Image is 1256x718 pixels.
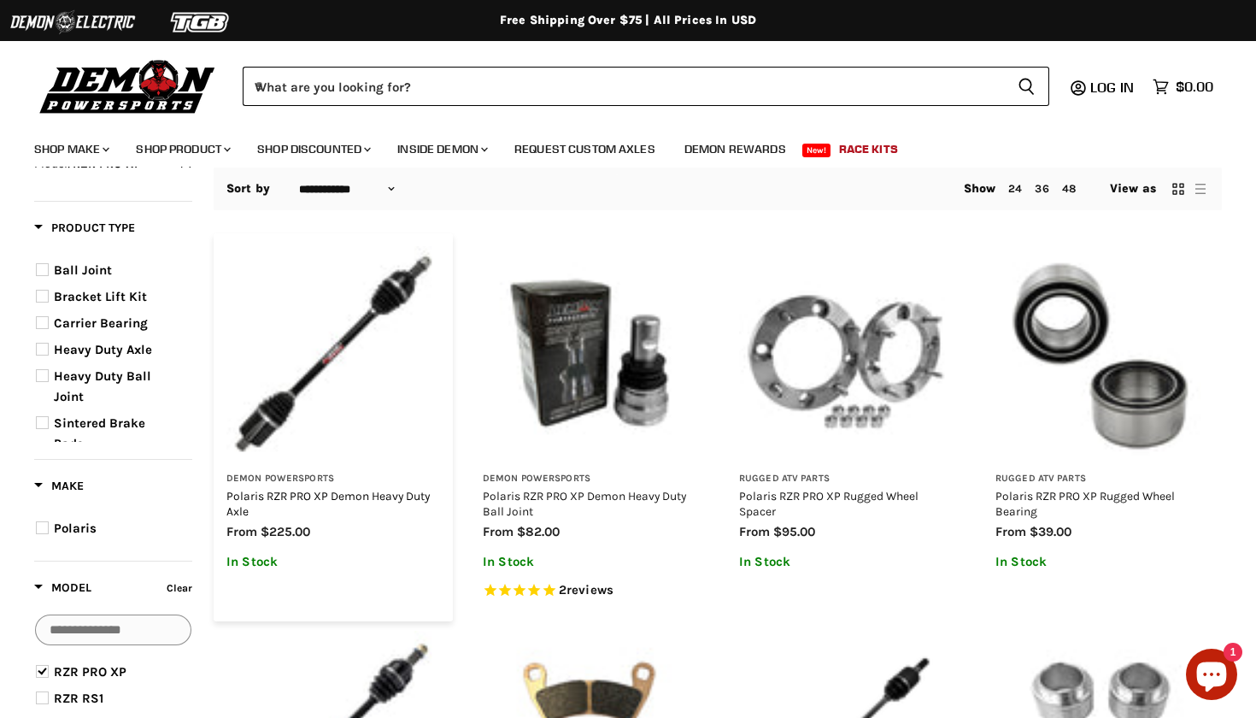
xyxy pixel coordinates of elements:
[54,691,103,706] span: RZR RS1
[226,182,270,196] label: Sort by
[261,524,310,539] span: $225.00
[54,342,152,357] span: Heavy Duty Axle
[162,579,192,602] button: Clear filter by Model
[226,246,440,460] img: Polaris RZR PRO XP Demon Heavy Duty Axle
[483,246,696,460] img: Polaris RZR PRO XP Demon Heavy Duty Ball Joint
[773,524,815,539] span: $95.00
[1090,79,1134,96] span: Log in
[9,6,137,38] img: Demon Electric Logo 2
[739,473,953,486] h3: Rugged ATV Parts
[34,221,135,235] span: Product Type
[35,615,191,645] input: Search Options
[54,368,151,404] span: Heavy Duty Ball Joint
[54,315,148,331] span: Carrier Bearing
[226,555,440,569] p: In Stock
[34,479,84,493] span: Make
[995,555,1209,569] p: In Stock
[559,583,613,598] span: 2 reviews
[483,489,686,518] a: Polaris RZR PRO XP Demon Heavy Duty Ball Joint
[34,220,135,241] button: Filter by Product Type
[1035,182,1048,195] a: 36
[34,478,84,499] button: Filter by Make
[995,524,1026,539] span: from
[802,144,831,157] span: New!
[1008,182,1022,195] a: 24
[226,473,440,486] h3: Demon Powersports
[243,67,1049,106] form: Product
[502,132,668,167] a: Request Custom Axles
[1110,182,1156,196] span: View as
[739,489,919,518] a: Polaris RZR PRO XP Rugged Wheel Spacer
[34,580,91,595] span: Model
[21,132,120,167] a: Shop Make
[739,555,953,569] p: In Stock
[995,489,1175,518] a: Polaris RZR PRO XP Rugged Wheel Bearing
[995,473,1209,486] h3: Rugged ATV Parts
[566,583,613,598] span: reviews
[244,132,381,167] a: Shop Discounted
[34,56,221,116] img: Demon Powersports
[21,125,1209,167] ul: Main menu
[739,246,953,460] img: Polaris RZR PRO XP Rugged Wheel Spacer
[123,132,241,167] a: Shop Product
[54,521,97,536] span: Polaris
[54,262,112,278] span: Ball Joint
[483,555,696,569] p: In Stock
[483,582,696,600] span: Rated 5.0 out of 5 stars 2 reviews
[1192,180,1209,197] button: list view
[1144,74,1222,99] a: $0.00
[1176,79,1213,95] span: $0.00
[739,524,770,539] span: from
[1030,524,1071,539] span: $39.00
[1062,182,1076,195] a: 48
[226,489,430,518] a: Polaris RZR PRO XP Demon Heavy Duty Axle
[483,473,696,486] h3: Demon Powersports
[672,132,799,167] a: Demon Rewards
[995,246,1209,460] img: Polaris RZR PRO XP Rugged Wheel Bearing
[54,415,145,451] span: Sintered Brake Pads
[1004,67,1049,106] button: Search
[483,524,514,539] span: from
[826,132,911,167] a: Race Kits
[1170,180,1187,197] button: grid view
[226,524,257,539] span: from
[1181,649,1242,704] inbox-online-store-chat: Shopify online store chat
[243,67,1004,106] input: When autocomplete results are available use up and down arrows to review and enter to select
[517,524,560,539] span: $82.00
[137,6,265,38] img: TGB Logo 2
[214,168,1222,210] nav: Collection utilities
[54,289,147,304] span: Bracket Lift Kit
[1083,79,1144,95] a: Log in
[54,664,126,680] span: RZR PRO XP
[964,181,996,196] span: Show
[34,580,91,601] button: Filter by Model
[384,132,498,167] a: Inside Demon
